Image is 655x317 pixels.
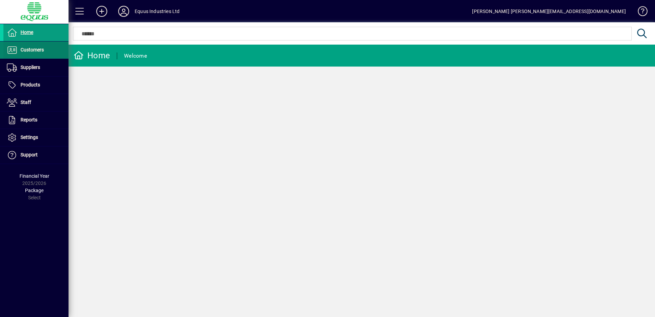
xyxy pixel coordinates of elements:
[20,173,49,179] span: Financial Year
[3,129,69,146] a: Settings
[124,50,147,61] div: Welcome
[3,59,69,76] a: Suppliers
[21,82,40,87] span: Products
[21,30,33,35] span: Home
[21,134,38,140] span: Settings
[21,117,37,122] span: Reports
[633,1,646,24] a: Knowledge Base
[3,77,69,94] a: Products
[3,42,69,59] a: Customers
[135,6,180,17] div: Equus Industries Ltd
[21,47,44,52] span: Customers
[472,6,626,17] div: [PERSON_NAME] [PERSON_NAME][EMAIL_ADDRESS][DOMAIN_NAME]
[21,64,40,70] span: Suppliers
[91,5,113,17] button: Add
[21,99,31,105] span: Staff
[3,111,69,129] a: Reports
[21,152,38,157] span: Support
[74,50,110,61] div: Home
[3,94,69,111] a: Staff
[25,188,44,193] span: Package
[113,5,135,17] button: Profile
[3,146,69,164] a: Support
